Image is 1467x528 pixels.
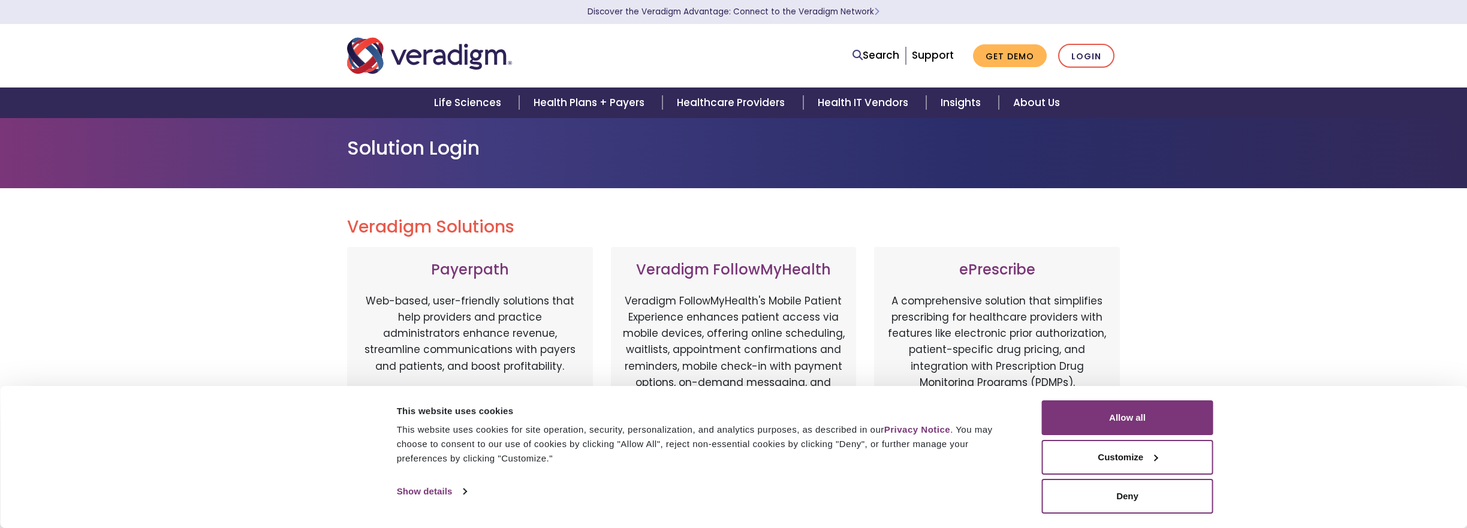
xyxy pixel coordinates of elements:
h3: Veradigm FollowMyHealth [623,261,845,279]
p: Veradigm FollowMyHealth's Mobile Patient Experience enhances patient access via mobile devices, o... [623,293,845,407]
a: Insights [926,88,999,118]
a: Life Sciences [420,88,519,118]
h3: Payerpath [359,261,581,279]
a: About Us [999,88,1074,118]
h3: ePrescribe [886,261,1108,279]
p: Web-based, user-friendly solutions that help providers and practice administrators enhance revenu... [359,293,581,419]
a: Healthcare Providers [662,88,803,118]
img: Veradigm logo [347,36,512,76]
span: Learn More [874,6,879,17]
a: Health IT Vendors [803,88,926,118]
button: Deny [1042,479,1213,514]
a: Privacy Notice [884,424,950,435]
p: A comprehensive solution that simplifies prescribing for healthcare providers with features like ... [886,293,1108,419]
a: Search [853,47,899,64]
a: Get Demo [973,44,1047,68]
div: This website uses cookies for site operation, security, personalization, and analytics purposes, ... [397,423,1015,466]
button: Allow all [1042,400,1213,435]
h1: Solution Login [347,137,1120,159]
a: Health Plans + Payers [519,88,662,118]
button: Customize [1042,440,1213,475]
a: Discover the Veradigm Advantage: Connect to the Veradigm NetworkLearn More [588,6,879,17]
h2: Veradigm Solutions [347,217,1120,237]
a: Support [912,48,954,62]
div: This website uses cookies [397,404,1015,418]
a: Login [1058,44,1114,68]
a: Show details [397,482,466,500]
